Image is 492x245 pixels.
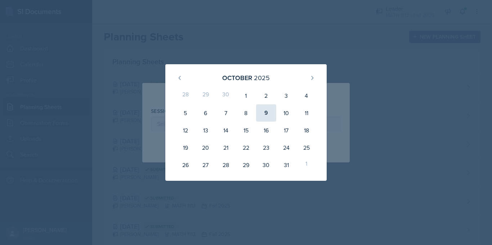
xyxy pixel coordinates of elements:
[296,122,317,139] div: 18
[236,104,256,122] div: 8
[256,156,276,174] div: 30
[276,139,296,156] div: 24
[175,87,196,104] div: 28
[296,139,317,156] div: 25
[236,122,256,139] div: 15
[196,156,216,174] div: 27
[256,87,276,104] div: 2
[222,73,252,83] div: October
[216,104,236,122] div: 7
[296,156,317,174] div: 1
[296,87,317,104] div: 4
[216,122,236,139] div: 14
[236,139,256,156] div: 22
[256,139,276,156] div: 23
[256,104,276,122] div: 9
[196,104,216,122] div: 6
[276,122,296,139] div: 17
[276,87,296,104] div: 3
[296,104,317,122] div: 11
[256,122,276,139] div: 16
[216,156,236,174] div: 28
[196,122,216,139] div: 13
[276,104,296,122] div: 10
[216,139,236,156] div: 21
[216,87,236,104] div: 30
[196,87,216,104] div: 29
[175,122,196,139] div: 12
[236,87,256,104] div: 1
[175,156,196,174] div: 26
[254,73,270,83] div: 2025
[175,104,196,122] div: 5
[276,156,296,174] div: 31
[175,139,196,156] div: 19
[196,139,216,156] div: 20
[236,156,256,174] div: 29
